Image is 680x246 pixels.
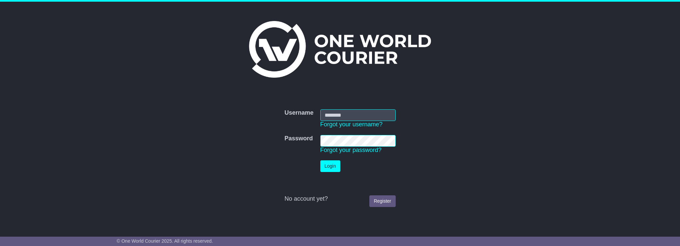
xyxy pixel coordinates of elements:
[320,147,382,153] a: Forgot your password?
[284,195,395,203] div: No account yet?
[320,121,383,128] a: Forgot your username?
[320,160,340,172] button: Login
[284,109,313,117] label: Username
[117,238,213,244] span: © One World Courier 2025. All rights reserved.
[249,21,431,78] img: One World
[369,195,395,207] a: Register
[284,135,313,142] label: Password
